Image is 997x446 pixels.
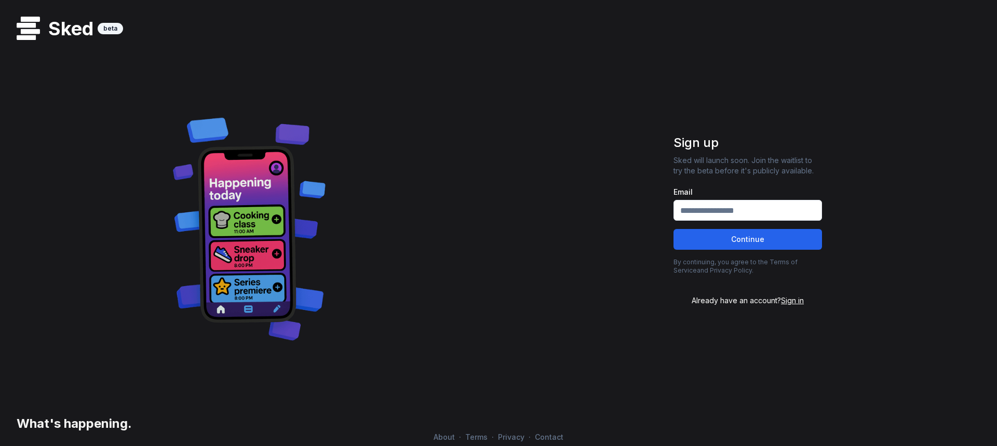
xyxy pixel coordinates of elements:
a: Privacy [494,433,529,441]
a: Contact [531,433,568,441]
h1: Sked [40,18,98,39]
img: logo [17,17,40,40]
a: Terms [461,433,492,441]
span: Sign in [781,296,804,305]
h3: What's happening. [12,415,132,432]
h1: Sign up [673,134,822,151]
label: Email [673,188,822,196]
div: Already have an account? [673,295,822,306]
div: beta [98,23,123,34]
p: Sked will launch soon. Join the waitlist to try the beta before it's publicly available. [673,155,822,176]
button: Continue [673,229,822,250]
p: By continuing, you agree to the and . [673,258,822,275]
img: Decorative [168,105,331,350]
a: About [429,433,459,441]
a: Privacy Policy [710,266,752,274]
a: Terms of Service [673,258,798,274]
